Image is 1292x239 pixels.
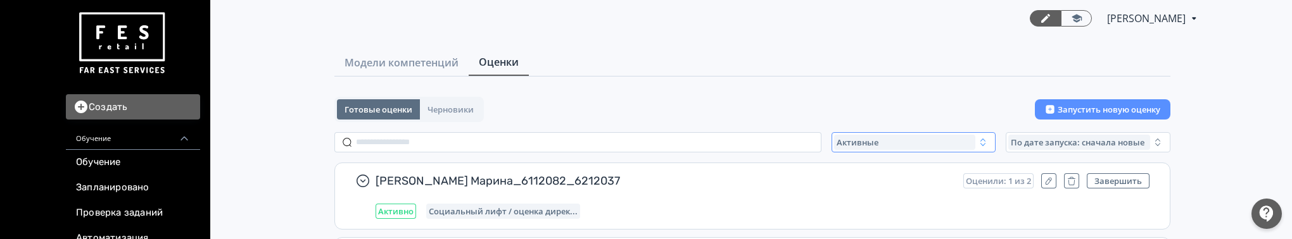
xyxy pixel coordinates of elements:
[1061,10,1092,27] a: Переключиться в режим ученика
[1087,173,1149,188] button: Завершить
[479,54,519,70] span: Оценки
[66,120,200,150] div: Обучение
[378,206,414,216] span: Активно
[66,150,200,175] a: Обучение
[1011,137,1144,147] span: По дате запуска: сначала новые
[345,55,459,70] span: Модели компетенций
[337,99,420,120] button: Готовые оценки
[1035,99,1170,120] button: Запустить новую оценку
[1107,11,1187,26] span: Михаил Техподдержка
[66,94,200,120] button: Создать
[837,137,878,147] span: Активные
[66,175,200,200] a: Запланировано
[429,206,578,216] span: Социальный лифт / оценка директора магазина
[76,8,167,79] img: https://files.teachbase.ru/system/account/57463/logo/medium-936fc5084dd2c598f50a98b9cbe0469a.png
[966,176,1031,186] span: Оценили: 1 из 2
[832,132,996,152] button: Активные
[66,200,200,226] a: Проверка заданий
[376,173,953,188] span: [PERSON_NAME] Марина_6112082_6212037
[427,104,474,114] span: Черновики
[345,104,412,114] span: Готовые оценки
[1006,132,1170,152] button: По дате запуска: сначала новые
[420,99,481,120] button: Черновики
